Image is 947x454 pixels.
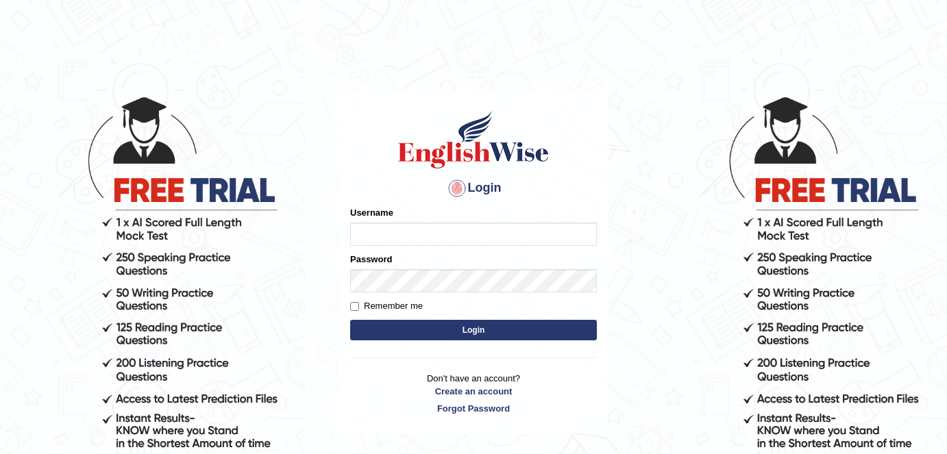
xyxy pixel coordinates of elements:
input: Remember me [350,302,359,311]
h4: Login [350,177,597,199]
button: Login [350,320,597,340]
img: Logo of English Wise sign in for intelligent practice with AI [395,109,552,171]
a: Forgot Password [350,402,597,415]
label: Password [350,253,392,266]
label: Username [350,206,393,219]
label: Remember me [350,299,423,313]
p: Don't have an account? [350,372,597,414]
a: Create an account [350,385,597,398]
